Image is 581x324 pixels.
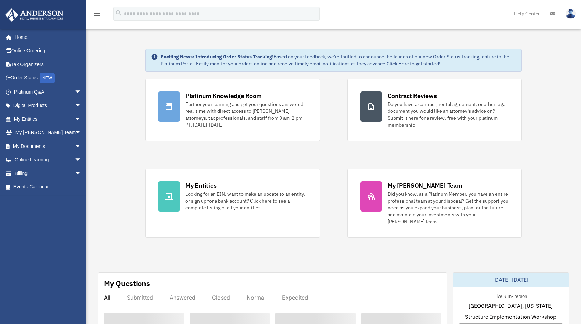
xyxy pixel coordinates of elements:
[75,99,88,113] span: arrow_drop_down
[5,139,92,153] a: My Documentsarrow_drop_down
[388,191,509,225] div: Did you know, as a Platinum Member, you have an entire professional team at your disposal? Get th...
[185,191,307,211] div: Looking for an EIN, want to make an update to an entity, or sign up for a bank account? Click her...
[453,273,569,287] div: [DATE]-[DATE]
[566,9,576,19] img: User Pic
[388,91,437,100] div: Contract Reviews
[104,278,150,289] div: My Questions
[161,53,516,67] div: Based on your feedback, we're thrilled to announce the launch of our new Order Status Tracking fe...
[5,126,92,140] a: My [PERSON_NAME] Teamarrow_drop_down
[5,153,92,167] a: Online Learningarrow_drop_down
[387,61,440,67] a: Click Here to get started!
[5,71,92,85] a: Order StatusNEW
[93,12,101,18] a: menu
[40,73,55,83] div: NEW
[185,91,262,100] div: Platinum Knowledge Room
[212,294,230,301] div: Closed
[145,79,320,141] a: Platinum Knowledge Room Further your learning and get your questions answered real-time with dire...
[5,30,88,44] a: Home
[104,294,110,301] div: All
[5,57,92,71] a: Tax Organizers
[145,169,320,238] a: My Entities Looking for an EIN, want to make an update to an entity, or sign up for a bank accoun...
[185,101,307,128] div: Further your learning and get your questions answered real-time with direct access to [PERSON_NAM...
[5,166,92,180] a: Billingarrow_drop_down
[161,54,273,60] strong: Exciting News: Introducing Order Status Tracking!
[282,294,308,301] div: Expedited
[170,294,195,301] div: Answered
[347,169,522,238] a: My [PERSON_NAME] Team Did you know, as a Platinum Member, you have an entire professional team at...
[388,181,462,190] div: My [PERSON_NAME] Team
[93,10,101,18] i: menu
[388,101,509,128] div: Do you have a contract, rental agreement, or other legal document you would like an attorney's ad...
[5,85,92,99] a: Platinum Q&Aarrow_drop_down
[185,181,216,190] div: My Entities
[75,126,88,140] span: arrow_drop_down
[127,294,153,301] div: Submitted
[3,8,65,22] img: Anderson Advisors Platinum Portal
[75,166,88,181] span: arrow_drop_down
[75,139,88,153] span: arrow_drop_down
[5,99,92,112] a: Digital Productsarrow_drop_down
[489,292,532,299] div: Live & In-Person
[465,313,556,321] span: Structure Implementation Workshop
[247,294,266,301] div: Normal
[75,112,88,126] span: arrow_drop_down
[469,302,553,310] span: [GEOGRAPHIC_DATA], [US_STATE]
[75,85,88,99] span: arrow_drop_down
[5,112,92,126] a: My Entitiesarrow_drop_down
[115,9,122,17] i: search
[5,180,92,194] a: Events Calendar
[347,79,522,141] a: Contract Reviews Do you have a contract, rental agreement, or other legal document you would like...
[75,153,88,167] span: arrow_drop_down
[5,44,92,58] a: Online Ordering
